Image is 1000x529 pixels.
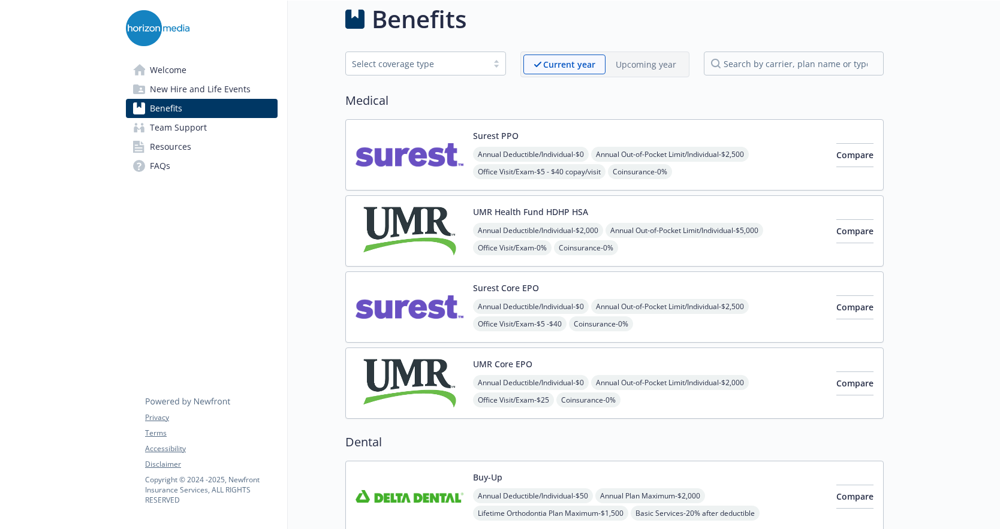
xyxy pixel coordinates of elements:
[473,129,519,142] button: Surest PPO
[616,58,676,71] p: Upcoming year
[473,488,593,503] span: Annual Deductible/Individual - $50
[591,375,749,390] span: Annual Out-of-Pocket Limit/Individual - $2,000
[126,80,278,99] a: New Hire and Life Events
[836,219,874,243] button: Compare
[473,316,567,331] span: Office Visit/Exam - $5 -$40
[591,147,749,162] span: Annual Out-of-Pocket Limit/Individual - $2,500
[473,506,628,521] span: Lifetime Orthodontia Plan Maximum - $1,500
[126,137,278,156] a: Resources
[556,392,621,407] span: Coinsurance - 0%
[631,506,760,521] span: Basic Services - 20% after deductible
[836,485,874,509] button: Compare
[606,223,763,238] span: Annual Out-of-Pocket Limit/Individual - $5,000
[356,129,463,180] img: Surest carrier logo
[473,205,588,218] button: UMR Health Fund HDHP HSA
[473,471,502,483] button: Buy-Up
[150,61,186,80] span: Welcome
[473,375,589,390] span: Annual Deductible/Individual - $0
[473,240,552,255] span: Office Visit/Exam - 0%
[356,282,463,332] img: Surest carrier logo
[145,412,277,423] a: Privacy
[473,392,554,407] span: Office Visit/Exam - $25
[150,118,207,137] span: Team Support
[836,143,874,167] button: Compare
[126,61,278,80] a: Welcome
[836,149,874,161] span: Compare
[836,295,874,319] button: Compare
[836,371,874,395] button: Compare
[345,92,884,110] h2: Medical
[145,443,277,454] a: Accessibility
[543,58,595,71] p: Current year
[145,459,277,470] a: Disclaimer
[356,471,463,522] img: Delta Dental Insurance Company carrier logo
[473,164,606,179] span: Office Visit/Exam - $5 - $40 copay/visit
[595,488,705,503] span: Annual Plan Maximum - $2,000
[150,80,251,99] span: New Hire and Life Events
[473,299,589,314] span: Annual Deductible/Individual - $0
[836,225,874,237] span: Compare
[473,282,539,294] button: Surest Core EPO
[836,301,874,313] span: Compare
[569,316,633,331] span: Coinsurance - 0%
[554,240,618,255] span: Coinsurance - 0%
[126,118,278,137] a: Team Support
[473,223,603,238] span: Annual Deductible/Individual - $2,000
[356,358,463,409] img: UMR carrier logo
[836,377,874,389] span: Compare
[150,137,191,156] span: Resources
[473,358,532,370] button: UMR Core EPO
[372,1,466,37] h1: Benefits
[352,58,481,70] div: Select coverage type
[150,156,170,176] span: FAQs
[145,428,277,439] a: Terms
[126,99,278,118] a: Benefits
[356,205,463,256] img: UMR carrier logo
[473,147,589,162] span: Annual Deductible/Individual - $0
[345,433,884,451] h2: Dental
[145,474,277,505] p: Copyright © 2024 - 2025 , Newfront Insurance Services, ALL RIGHTS RESERVED
[836,491,874,502] span: Compare
[126,156,278,176] a: FAQs
[150,99,182,118] span: Benefits
[591,299,749,314] span: Annual Out-of-Pocket Limit/Individual - $2,500
[608,164,672,179] span: Coinsurance - 0%
[704,52,884,75] input: search by carrier, plan name or type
